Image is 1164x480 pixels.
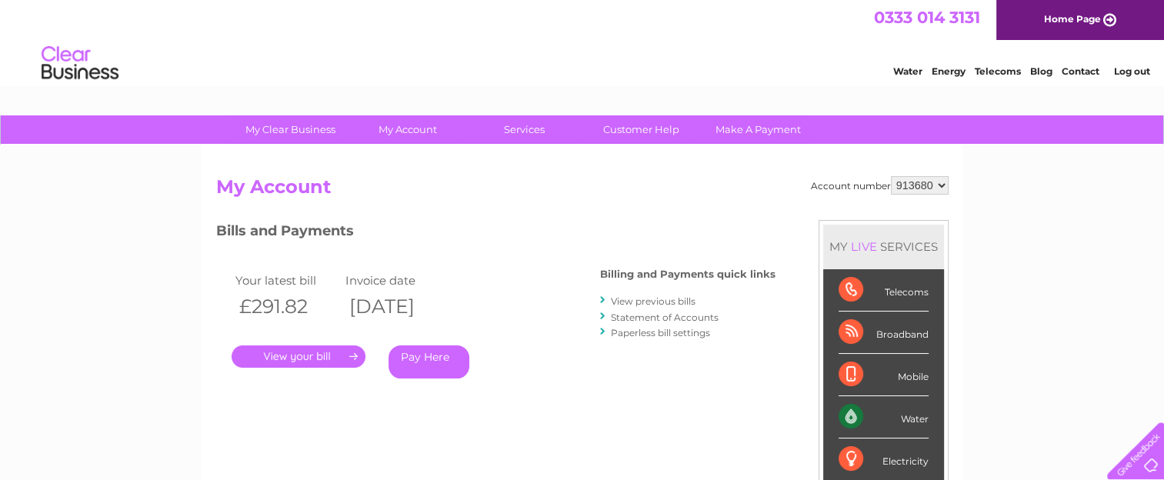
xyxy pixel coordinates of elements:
a: Pay Here [389,345,469,378]
a: 0333 014 3131 [874,8,980,27]
a: View previous bills [611,295,695,307]
a: Water [893,65,922,77]
th: [DATE] [342,291,452,322]
img: logo.png [41,40,119,87]
a: My Account [344,115,471,144]
div: MY SERVICES [823,225,944,268]
div: Broadband [839,312,929,354]
a: Customer Help [578,115,705,144]
a: Contact [1062,65,1099,77]
h2: My Account [216,176,949,205]
a: My Clear Business [227,115,354,144]
div: Water [839,396,929,438]
a: Paperless bill settings [611,327,710,338]
th: £291.82 [232,291,342,322]
div: LIVE [848,239,880,254]
td: Invoice date [342,270,452,291]
div: Mobile [839,354,929,396]
div: Clear Business is a trading name of Verastar Limited (registered in [GEOGRAPHIC_DATA] No. 3667643... [219,8,946,75]
h3: Bills and Payments [216,220,775,247]
a: Make A Payment [695,115,822,144]
h4: Billing and Payments quick links [600,268,775,280]
a: Log out [1113,65,1149,77]
a: Telecoms [975,65,1021,77]
a: Services [461,115,588,144]
div: Telecoms [839,269,929,312]
div: Account number [811,176,949,195]
a: Statement of Accounts [611,312,719,323]
td: Your latest bill [232,270,342,291]
a: . [232,345,365,368]
a: Energy [932,65,966,77]
a: Blog [1030,65,1052,77]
